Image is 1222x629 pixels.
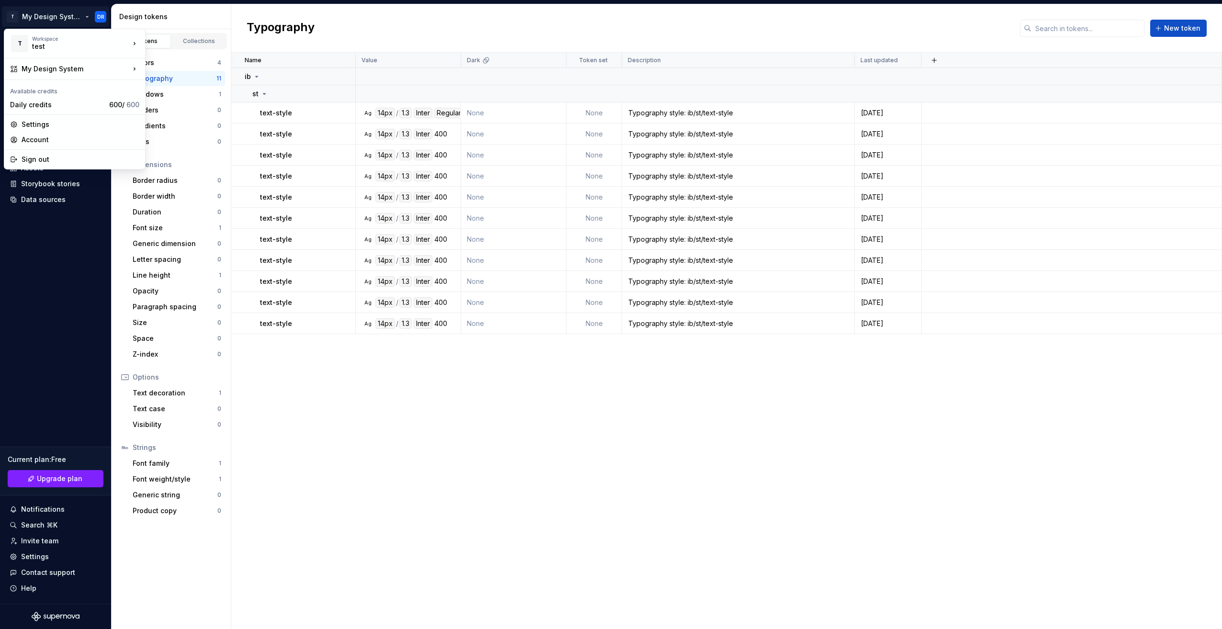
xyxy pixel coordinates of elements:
[22,64,130,74] div: My Design System
[6,82,143,97] div: Available credits
[32,42,113,51] div: test
[11,35,28,52] div: T
[22,120,139,129] div: Settings
[22,135,139,145] div: Account
[126,101,139,109] span: 600
[10,100,105,110] div: Daily credits
[109,101,139,109] span: 600 /
[22,155,139,164] div: Sign out
[32,36,130,42] div: Workspace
